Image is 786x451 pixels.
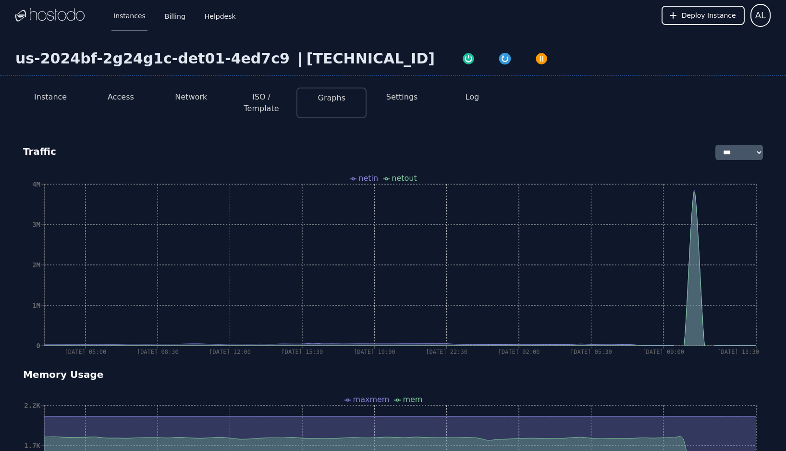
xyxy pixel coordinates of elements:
tspan: 1M [32,301,40,309]
img: Restart [498,52,512,65]
tspan: 2.2K [24,401,40,409]
button: Power On [450,50,487,65]
img: Power Off [535,52,548,65]
div: Memory Usage [15,360,771,389]
button: ISO / Template [234,91,289,114]
tspan: [DATE] 15:30 [282,349,323,355]
div: us-2024bf-2g24g1c-det01-4ed7c9 [15,50,294,67]
span: netout [392,174,417,183]
span: Deploy Instance [682,11,736,20]
tspan: [DATE] 13:30 [717,349,759,355]
button: Graphs [318,92,345,104]
tspan: [DATE] 05:30 [570,349,612,355]
tspan: [DATE] 09:00 [642,349,684,355]
span: maxmem [353,395,390,404]
tspan: [DATE] 19:00 [354,349,395,355]
button: Deploy Instance [662,6,745,25]
tspan: [DATE] 02:00 [498,349,540,355]
tspan: [DATE] 08:30 [137,349,179,355]
span: AL [755,9,766,22]
button: Network [175,91,207,103]
button: Restart [487,50,523,65]
tspan: [DATE] 22:30 [426,349,467,355]
button: Settings [386,91,418,103]
tspan: [DATE] 12:00 [209,349,251,355]
button: Instance [34,91,67,103]
tspan: 4M [32,180,40,188]
tspan: 0 [37,342,40,350]
tspan: 2M [32,261,40,269]
img: Power On [462,52,475,65]
tspan: 3M [32,221,40,228]
div: Traffic [15,137,64,168]
button: Access [108,91,134,103]
div: [TECHNICAL_ID] [307,50,435,67]
img: Logo [15,8,85,23]
tspan: [DATE] 05:00 [65,349,107,355]
tspan: 1.7K [24,442,40,450]
div: | [294,50,307,67]
button: Log [466,91,479,103]
button: Power Off [523,50,560,65]
button: User menu [750,4,771,27]
span: mem [403,395,422,404]
span: netin [358,174,378,183]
